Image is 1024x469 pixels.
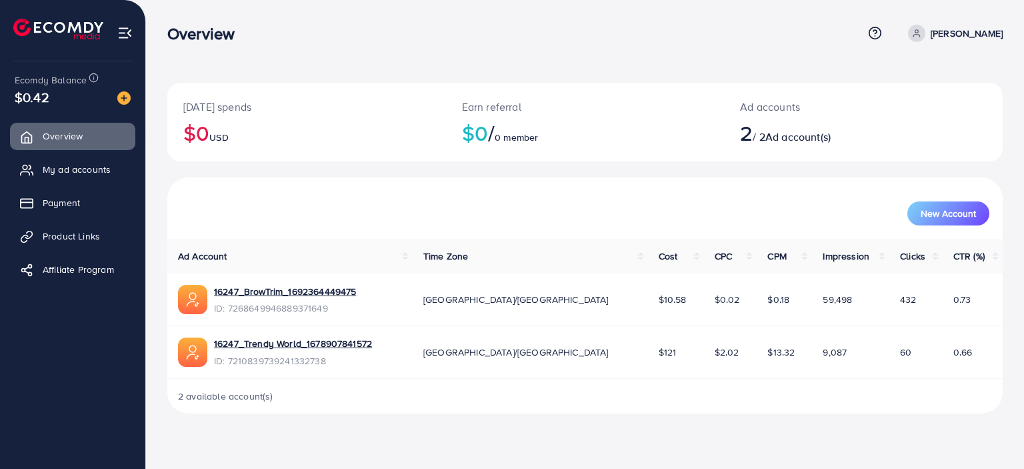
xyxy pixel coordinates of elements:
span: ID: 7210839739241332738 [214,354,372,368]
button: New Account [907,201,989,225]
span: CTR (%) [953,250,985,263]
h2: $0 [462,120,709,145]
span: 60 [900,346,911,359]
p: [DATE] spends [183,99,430,115]
img: menu [117,25,133,41]
span: Product Links [43,229,100,243]
span: Ad Account [178,250,227,263]
a: Affiliate Program [10,256,135,283]
span: [GEOGRAPHIC_DATA]/[GEOGRAPHIC_DATA] [423,293,609,306]
span: $13.32 [767,346,795,359]
a: [PERSON_NAME] [903,25,1003,42]
span: / [488,117,495,148]
p: Earn referral [462,99,709,115]
span: [GEOGRAPHIC_DATA]/[GEOGRAPHIC_DATA] [423,346,609,359]
span: $10.58 [659,293,687,306]
span: $2.02 [715,346,739,359]
span: Affiliate Program [43,263,114,276]
span: 0.73 [953,293,971,306]
img: logo [13,19,103,39]
img: ic-ads-acc.e4c84228.svg [178,285,207,314]
span: 432 [900,293,916,306]
a: Payment [10,189,135,216]
span: Ad account(s) [765,129,831,144]
span: Impression [823,250,869,263]
span: Time Zone [423,250,468,263]
span: Cost [659,250,678,263]
span: Clicks [900,250,925,263]
span: Payment [43,196,80,209]
h2: / 2 [740,120,917,145]
span: 0 member [495,131,538,144]
span: New Account [921,209,976,218]
a: 16247_Trendy World_1678907841572 [214,337,372,350]
iframe: Chat [967,409,1014,459]
p: Ad accounts [740,99,917,115]
span: My ad accounts [43,163,111,176]
img: ic-ads-acc.e4c84228.svg [178,338,207,367]
span: Ecomdy Balance [15,73,87,87]
span: CPC [715,250,732,263]
span: USD [209,131,228,144]
a: My ad accounts [10,156,135,183]
a: Overview [10,123,135,149]
span: $0.42 [15,87,49,107]
span: 2 [740,117,753,148]
p: [PERSON_NAME] [931,25,1003,41]
h3: Overview [167,24,245,43]
span: $0.18 [767,293,789,306]
span: CPM [767,250,786,263]
span: 9,087 [823,346,847,359]
span: $121 [659,346,677,359]
span: Overview [43,129,83,143]
a: Product Links [10,223,135,250]
span: ID: 7268649946889371649 [214,302,356,315]
span: 0.66 [953,346,973,359]
span: 59,498 [823,293,852,306]
h2: $0 [183,120,430,145]
span: $0.02 [715,293,740,306]
a: 16247_BrowTrim_1692364449475 [214,285,356,298]
img: image [117,91,131,105]
span: 2 available account(s) [178,390,273,403]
